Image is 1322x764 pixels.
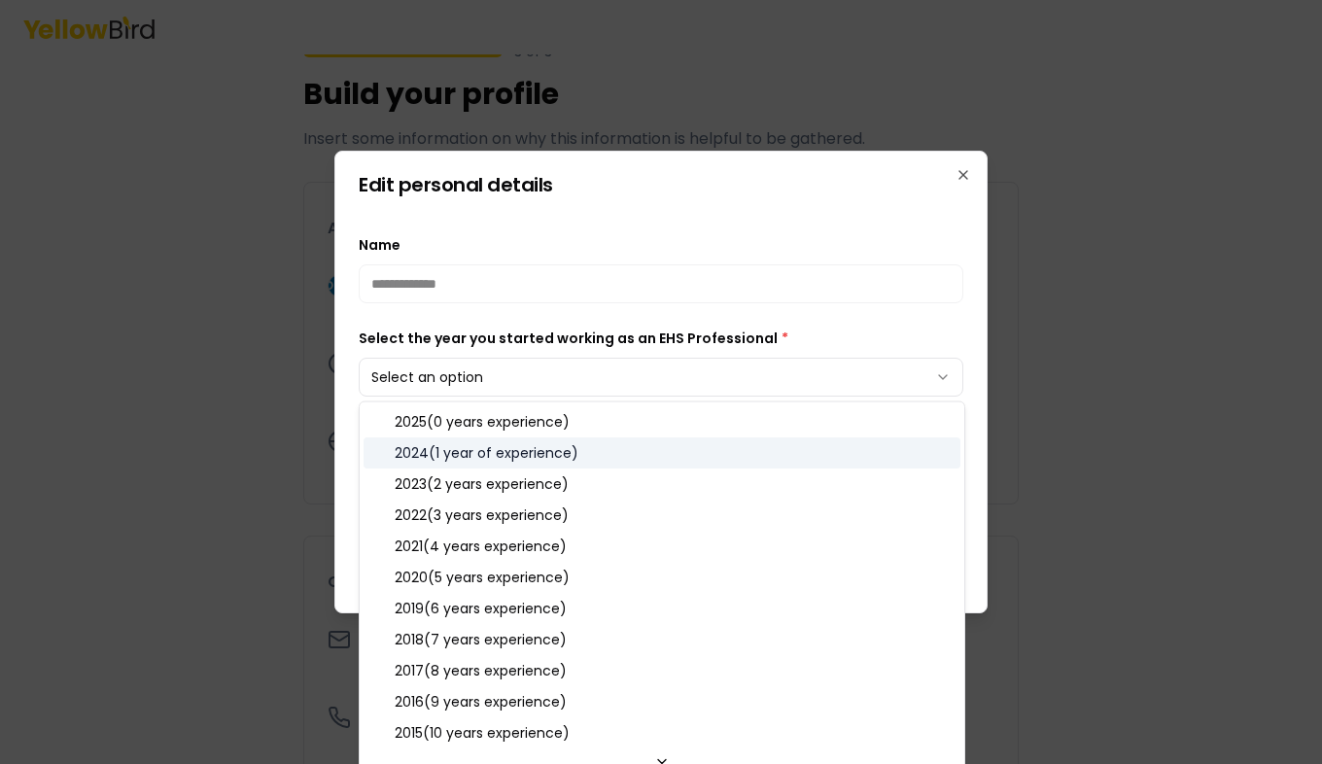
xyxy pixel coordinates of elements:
span: 2019 ( 6 years experience ) [395,599,567,618]
span: 2021 ( 4 years experience ) [395,537,567,556]
span: 2020 ( 5 years experience ) [395,568,570,587]
span: 2023 ( 2 years experience ) [395,474,569,494]
span: 2015 ( 10 years experience ) [395,723,570,743]
span: 2016 ( 9 years experience ) [395,692,567,712]
span: 2022 ( 3 years experience ) [395,505,569,525]
span: 2025 ( 0 years experience ) [395,412,570,432]
span: 2017 ( 8 years experience ) [395,661,567,680]
span: 2024 ( 1 year of experience ) [395,443,578,463]
span: 2018 ( 7 years experience ) [395,630,567,649]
